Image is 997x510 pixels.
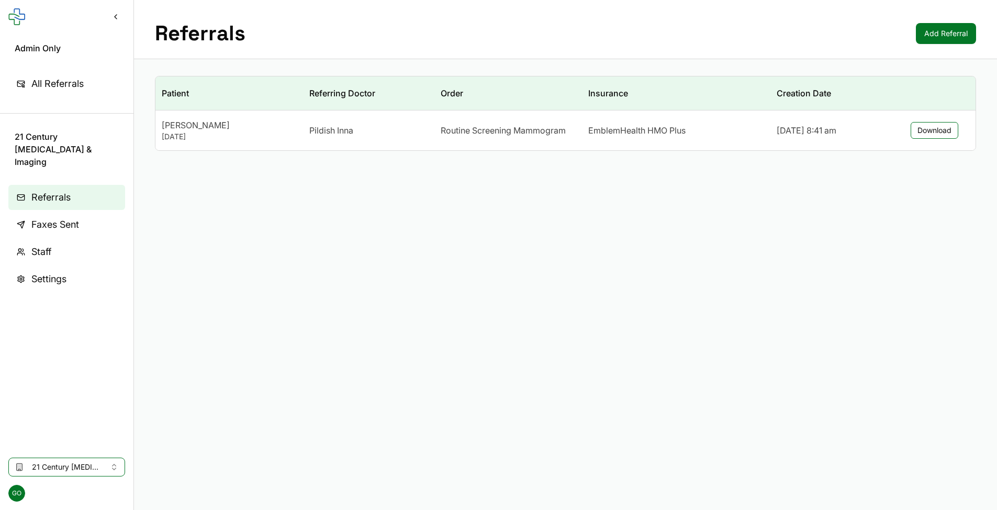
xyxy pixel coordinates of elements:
span: GO [8,485,25,502]
th: Referring Doctor [303,76,434,110]
span: Staff [31,245,51,259]
th: Creation Date [770,76,893,110]
th: Patient [155,76,303,110]
div: [DATE] 8:41 am [777,124,887,137]
span: Faxes Sent [31,217,79,232]
a: Add Referral [916,23,976,44]
span: EmblemHealth HMO Plus [588,124,686,137]
span: All Referrals [31,76,84,91]
a: Faxes Sent [8,212,125,237]
span: Pildish Inna [309,124,353,137]
a: All Referrals [8,71,125,96]
span: Routine Screening Mammogram [441,124,566,137]
a: Referrals [8,185,125,210]
a: Staff [8,239,125,264]
div: [PERSON_NAME] [162,119,297,131]
div: [DATE] [162,131,297,142]
button: Select clinic [8,458,125,476]
button: Download [911,122,958,139]
span: Admin Only [15,42,119,54]
th: Order [434,76,582,110]
span: Referrals [31,190,71,205]
span: Settings [31,272,66,286]
th: Insurance [582,76,770,110]
h1: Referrals [155,21,245,46]
span: 21 Century [MEDICAL_DATA] & Imaging [15,130,119,168]
a: Settings [8,267,125,292]
button: Collapse sidebar [106,7,125,26]
span: 21 Century [MEDICAL_DATA] & Imaging [32,462,102,472]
